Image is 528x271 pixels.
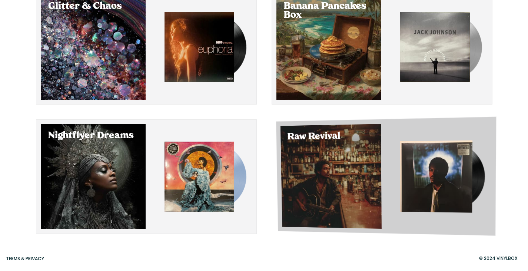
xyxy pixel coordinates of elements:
[36,119,257,234] button: Select Nightflyer Dreams
[475,255,522,262] div: © 2024 VinylBox
[6,255,44,262] a: Terms & Privacy
[284,2,374,20] h2: Banana Pancakes Box
[41,124,146,229] div: Select Nightflyer Dreams
[48,132,138,141] h2: Nightflyer Dreams
[48,2,138,11] h2: Glitter & Chaos
[287,132,373,142] h2: Raw Revival
[272,119,492,234] button: Select Raw Revival
[280,124,381,229] div: Select Raw Revival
